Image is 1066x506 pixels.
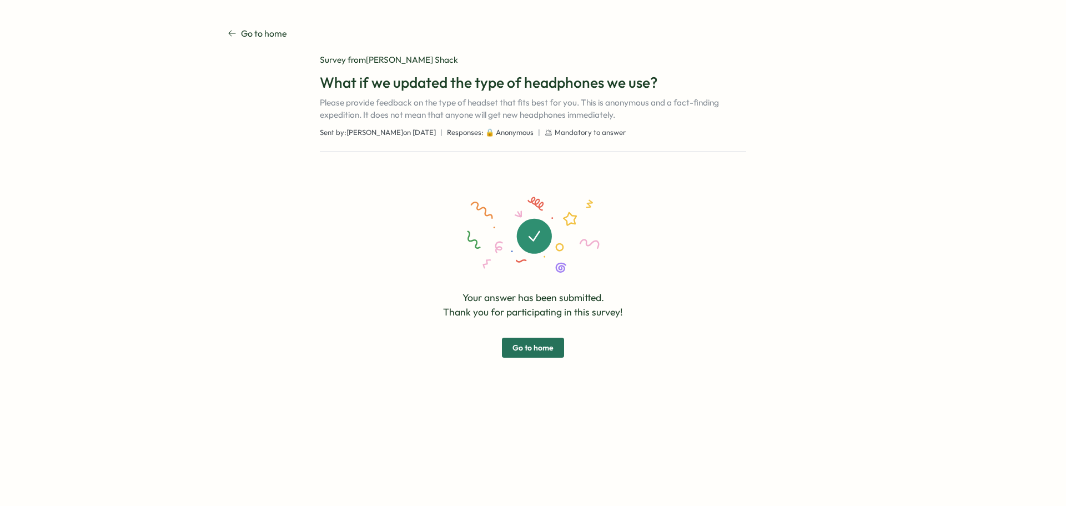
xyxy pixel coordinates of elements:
[512,338,554,357] span: Go to home
[502,338,564,358] button: Go to home
[440,128,443,138] span: |
[555,128,626,138] span: Mandatory to answer
[228,27,287,41] a: Go to home
[320,128,436,138] span: Sent by: [PERSON_NAME] on [DATE]
[241,27,287,41] p: Go to home
[320,97,746,121] p: Please provide feedback on the type of headset that fits best for you. This is anonymous and a fa...
[447,128,534,138] span: Responses: 🔒 Anonymous
[443,290,623,320] p: Your answer has been submitted. Thank you for participating in this survey!
[538,128,540,138] span: |
[320,73,746,92] h1: What if we updated the type of headphones we use?
[320,54,746,66] div: Survey from [PERSON_NAME] Shack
